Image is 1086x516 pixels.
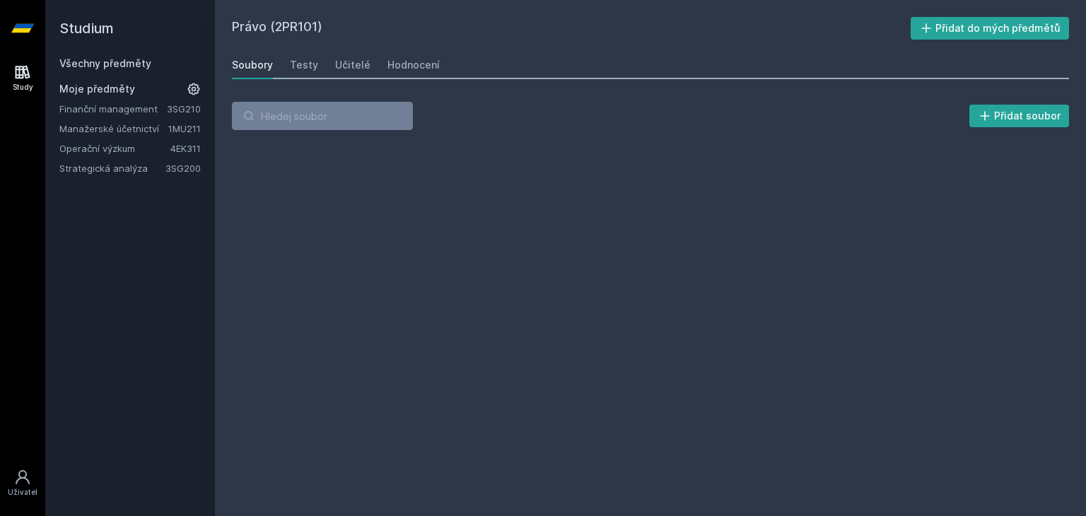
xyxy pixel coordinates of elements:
[8,487,37,498] div: Uživatel
[232,17,911,40] h2: Právo (2PR101)
[969,105,1070,127] button: Přidat soubor
[290,51,318,79] a: Testy
[59,82,135,96] span: Moje předměty
[911,17,1070,40] button: Přidat do mých předmětů
[3,57,42,100] a: Study
[232,51,273,79] a: Soubory
[59,102,167,116] a: Finanční management
[170,143,201,154] a: 4EK311
[335,51,370,79] a: Učitelé
[13,82,33,93] div: Study
[59,161,165,175] a: Strategická analýza
[387,51,440,79] a: Hodnocení
[59,122,168,136] a: Manažerské účetnictví
[59,141,170,156] a: Operační výzkum
[290,58,318,72] div: Testy
[387,58,440,72] div: Hodnocení
[168,123,201,134] a: 1MU211
[3,462,42,505] a: Uživatel
[232,58,273,72] div: Soubory
[165,163,201,174] a: 3SG200
[59,57,151,69] a: Všechny předměty
[232,102,413,130] input: Hledej soubor
[335,58,370,72] div: Učitelé
[167,103,201,115] a: 3SG210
